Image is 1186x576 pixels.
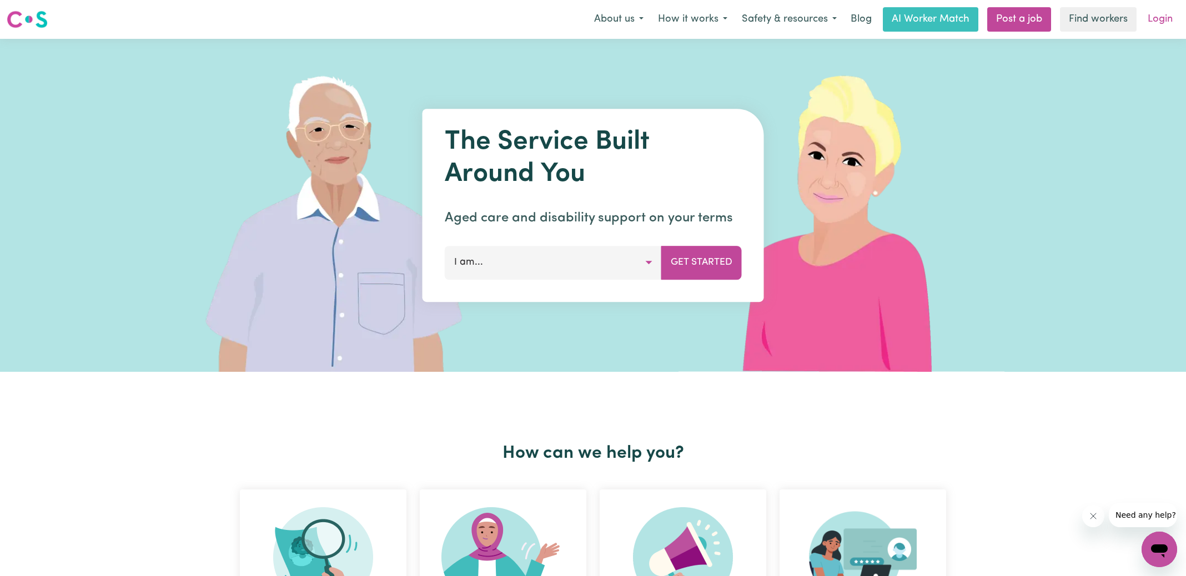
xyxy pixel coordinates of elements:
button: About us [587,8,651,31]
a: Blog [844,7,878,32]
p: Aged care and disability support on your terms [445,208,742,228]
iframe: Message from company [1109,503,1177,527]
h1: The Service Built Around You [445,127,742,190]
iframe: Close message [1082,505,1104,527]
button: How it works [651,8,735,31]
iframe: Button to launch messaging window [1142,532,1177,567]
img: Careseekers logo [7,9,48,29]
a: AI Worker Match [883,7,978,32]
a: Post a job [987,7,1051,32]
button: Safety & resources [735,8,844,31]
a: Find workers [1060,7,1137,32]
a: Login [1141,7,1179,32]
a: Careseekers logo [7,7,48,32]
h2: How can we help you? [233,443,953,464]
button: Get Started [661,246,742,279]
button: I am... [445,246,662,279]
